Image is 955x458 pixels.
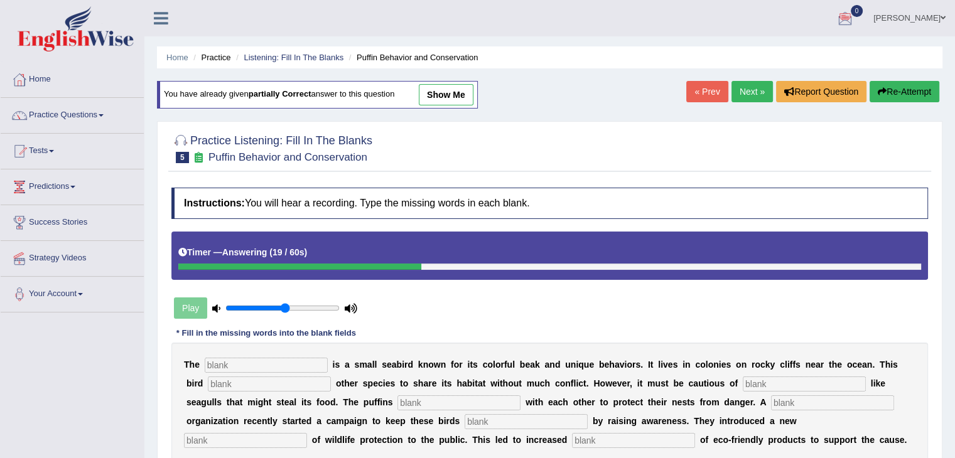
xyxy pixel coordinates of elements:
[572,433,695,448] input: blank
[495,359,501,370] b: o
[186,397,192,407] b: s
[713,359,719,370] b: n
[540,378,545,388] b: c
[571,359,576,370] b: n
[573,397,579,407] b: o
[553,397,558,407] b: a
[682,397,687,407] b: s
[441,359,446,370] b: n
[269,397,272,407] b: t
[637,378,640,388] b: i
[423,359,429,370] b: n
[166,53,188,62] a: Home
[383,378,386,388] b: i
[332,359,335,370] b: i
[392,359,397,370] b: a
[627,359,632,370] b: o
[544,378,550,388] b: h
[380,397,382,407] b: i
[353,397,359,407] b: e
[752,359,755,370] b: r
[512,359,515,370] b: l
[736,359,742,370] b: o
[538,397,544,407] b: h
[186,378,192,388] b: b
[565,378,571,388] b: n
[190,359,195,370] b: h
[386,378,391,388] b: e
[222,247,267,257] b: Answering
[871,378,873,388] b: l
[1,277,144,308] a: Your Account
[613,397,618,407] b: p
[663,359,668,370] b: v
[661,359,663,370] b: i
[194,378,197,388] b: r
[192,378,194,388] b: i
[565,359,571,370] b: u
[316,397,320,407] b: f
[294,397,296,407] b: l
[235,397,240,407] b: a
[344,378,350,388] b: h
[704,378,707,388] b: t
[470,359,473,370] b: t
[787,359,790,370] b: i
[171,188,928,219] h4: You will hear a recording. Type the missing words in each blank.
[418,359,423,370] b: k
[647,378,655,388] b: m
[355,378,358,388] b: r
[198,378,203,388] b: d
[776,81,866,102] button: Report Question
[578,359,584,370] b: q
[627,378,630,388] b: r
[184,433,307,448] input: blank
[743,376,866,391] input: blank
[465,414,588,429] input: blank
[806,359,811,370] b: n
[664,397,667,407] b: r
[1,205,144,237] a: Success Stories
[500,378,503,388] b: t
[576,378,578,388] b: i
[604,359,609,370] b: e
[792,359,796,370] b: f
[388,397,393,407] b: s
[603,397,608,407] b: o
[685,359,691,370] b: n
[1,169,144,201] a: Predictions
[857,359,862,370] b: e
[276,397,281,407] b: s
[397,359,402,370] b: b
[240,397,243,407] b: t
[196,397,201,407] b: a
[870,81,939,102] button: Re-Attempt
[630,397,635,407] b: e
[377,397,380,407] b: f
[503,378,509,388] b: h
[640,378,643,388] b: t
[862,359,867,370] b: a
[593,378,600,388] b: H
[217,397,222,407] b: s
[519,378,522,388] b: t
[444,378,447,388] b: t
[1,98,144,129] a: Practice Questions
[184,198,245,208] b: Instructions:
[609,359,615,370] b: h
[472,378,475,388] b: i
[229,397,235,407] b: h
[635,359,640,370] b: s
[256,397,258,407] b: i
[640,359,643,370] b: .
[441,378,444,388] b: i
[374,397,377,407] b: f
[459,359,462,370] b: r
[880,378,885,388] b: e
[618,397,622,407] b: r
[1,134,144,165] a: Tests
[700,359,706,370] b: o
[418,378,424,388] b: h
[558,397,563,407] b: c
[584,359,590,370] b: u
